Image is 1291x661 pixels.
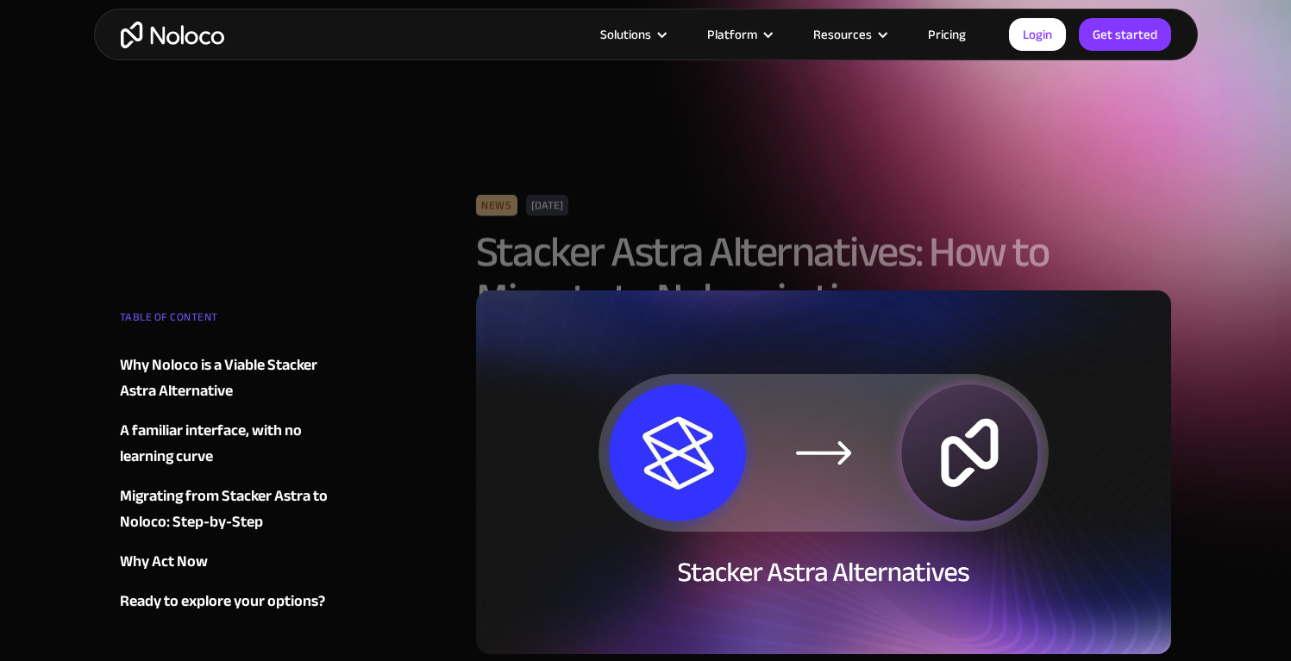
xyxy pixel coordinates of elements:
a: Why Act Now [120,549,329,575]
a: A familiar interface, with no learning curve [120,418,329,470]
div: Resources [813,23,872,46]
div: Ready to explore your options? [120,589,325,614]
a: Login [1009,18,1066,51]
div: Platform [707,23,757,46]
div: News [476,195,517,215]
div: Solutions [600,23,651,46]
div: Solutions [579,23,686,46]
a: Pricing [906,23,987,46]
div: [DATE] [525,195,567,215]
div: TABLE OF CONTENT [120,304,329,339]
a: Why Noloco is a Viable Stacker Astra Alternative [120,352,329,404]
div: Why Act Now [120,549,208,575]
h1: Stacker Astra Alternatives: How to Migrate to Noloco in time [476,228,1172,321]
a: Migrating from Stacker Astra to Noloco: Step-by-Step [120,483,329,535]
a: Ready to explore your options? [120,589,329,614]
div: Platform [686,23,792,46]
div: Resources [792,23,906,46]
a: home [121,22,224,48]
a: Get started [1079,18,1171,51]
